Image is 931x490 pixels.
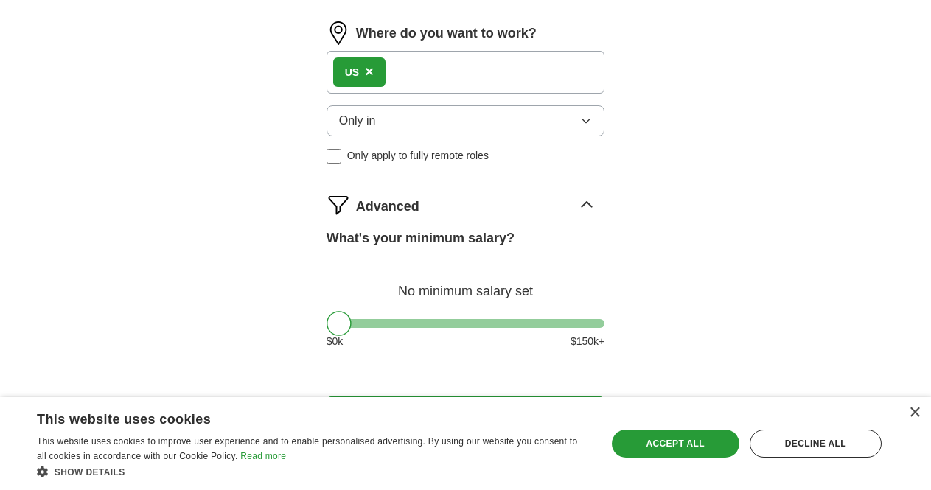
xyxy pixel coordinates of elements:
[327,21,350,45] img: location.png
[612,430,739,458] div: Accept all
[37,464,589,479] div: Show details
[327,334,344,349] span: $ 0 k
[37,436,577,461] span: This website uses cookies to improve user experience and to enable personalised advertising. By u...
[327,228,515,248] label: What's your minimum salary?
[356,24,537,43] label: Where do you want to work?
[327,396,605,427] button: Start applying for jobs
[345,65,359,80] div: US
[327,105,605,136] button: Only in
[327,149,341,164] input: Only apply to fully remote roles
[909,407,920,419] div: Close
[37,406,552,428] div: This website uses cookies
[240,451,286,461] a: Read more, opens a new window
[55,467,125,477] span: Show details
[571,334,604,349] span: $ 150 k+
[750,430,882,458] div: Decline all
[339,112,376,130] span: Only in
[356,197,419,217] span: Advanced
[327,266,605,301] div: No minimum salary set
[365,63,374,80] span: ×
[365,61,374,83] button: ×
[347,148,489,164] span: Only apply to fully remote roles
[327,193,350,217] img: filter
